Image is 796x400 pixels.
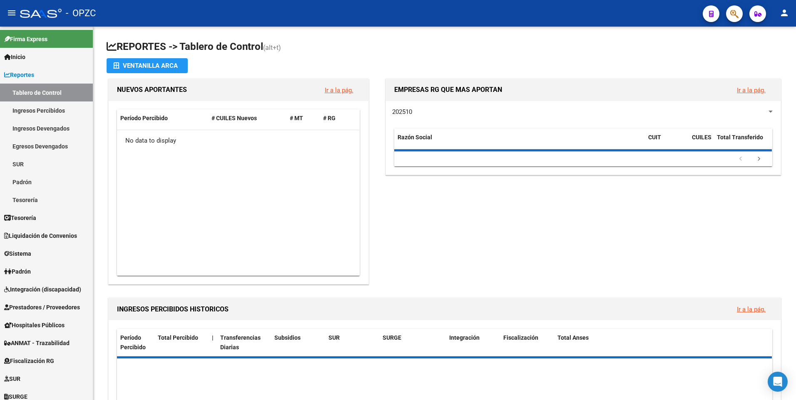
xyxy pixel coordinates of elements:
datatable-header-cell: Total Percibido [154,329,209,356]
mat-icon: person [779,8,789,18]
a: Ir a la pág. [737,86,766,94]
datatable-header-cell: SUR [325,329,379,356]
span: EMPRESAS RG QUE MAS APORTAN [394,86,502,94]
span: CUILES [692,134,711,141]
span: Total Percibido [158,334,198,341]
datatable-header-cell: # CUILES Nuevos [208,109,287,127]
span: Sistema [4,249,31,258]
span: # CUILES Nuevos [211,115,257,121]
datatable-header-cell: Total Anses [554,329,766,356]
datatable-header-cell: # RG [320,109,353,127]
span: Firma Express [4,35,47,44]
datatable-header-cell: Subsidios [271,329,325,356]
datatable-header-cell: # MT [286,109,320,127]
span: 202510 [392,108,412,116]
span: Fiscalización [503,334,538,341]
span: INGRESOS PERCIBIDOS HISTORICOS [117,305,229,313]
span: Hospitales Públicos [4,321,65,330]
span: Integración (discapacidad) [4,285,81,294]
span: Período Percibido [120,115,168,121]
span: SUR [328,334,340,341]
span: Período Percibido [120,334,146,351]
span: | [212,334,214,341]
span: Fiscalización RG [4,356,54,365]
span: Total Anses [557,334,589,341]
datatable-header-cell: Razón Social [394,128,645,156]
span: Padrón [4,267,31,276]
div: No data to display [117,130,359,151]
datatable-header-cell: Fiscalización [500,329,554,356]
div: Open Intercom Messenger [768,372,788,392]
span: SURGE [383,334,401,341]
span: (alt+t) [263,44,281,52]
span: Total Transferido [717,134,763,141]
button: Ventanilla ARCA [107,58,188,73]
a: go to next page [751,155,767,164]
span: - OPZC [66,4,96,22]
span: ANMAT - Trazabilidad [4,338,70,348]
datatable-header-cell: CUIT [645,128,689,156]
h1: REPORTES -> Tablero de Control [107,40,783,54]
span: CUIT [648,134,661,141]
button: Ir a la pág. [318,82,360,98]
span: SUR [4,374,20,383]
datatable-header-cell: Transferencias Diarias [217,329,271,356]
span: # RG [323,115,336,121]
span: Razón Social [398,134,432,141]
button: Ir a la pág. [730,301,772,317]
span: Integración [449,334,480,341]
span: Reportes [4,70,34,79]
datatable-header-cell: CUILES [689,128,714,156]
a: Ir a la pág. [737,306,766,313]
div: Ventanilla ARCA [113,58,181,73]
datatable-header-cell: Total Transferido [714,128,772,156]
span: Tesorería [4,213,36,222]
span: NUEVOS APORTANTES [117,86,187,94]
span: Prestadores / Proveedores [4,303,80,312]
datatable-header-cell: | [209,329,217,356]
mat-icon: menu [7,8,17,18]
button: Ir a la pág. [730,82,772,98]
datatable-header-cell: SURGE [379,329,446,356]
a: go to previous page [733,155,749,164]
span: Transferencias Diarias [220,334,261,351]
datatable-header-cell: Período Percibido [117,329,154,356]
datatable-header-cell: Integración [446,329,500,356]
span: Subsidios [274,334,301,341]
span: # MT [290,115,303,121]
a: Ir a la pág. [325,86,353,94]
span: Liquidación de Convenios [4,231,77,240]
datatable-header-cell: Período Percibido [117,109,208,127]
span: Inicio [4,52,25,62]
